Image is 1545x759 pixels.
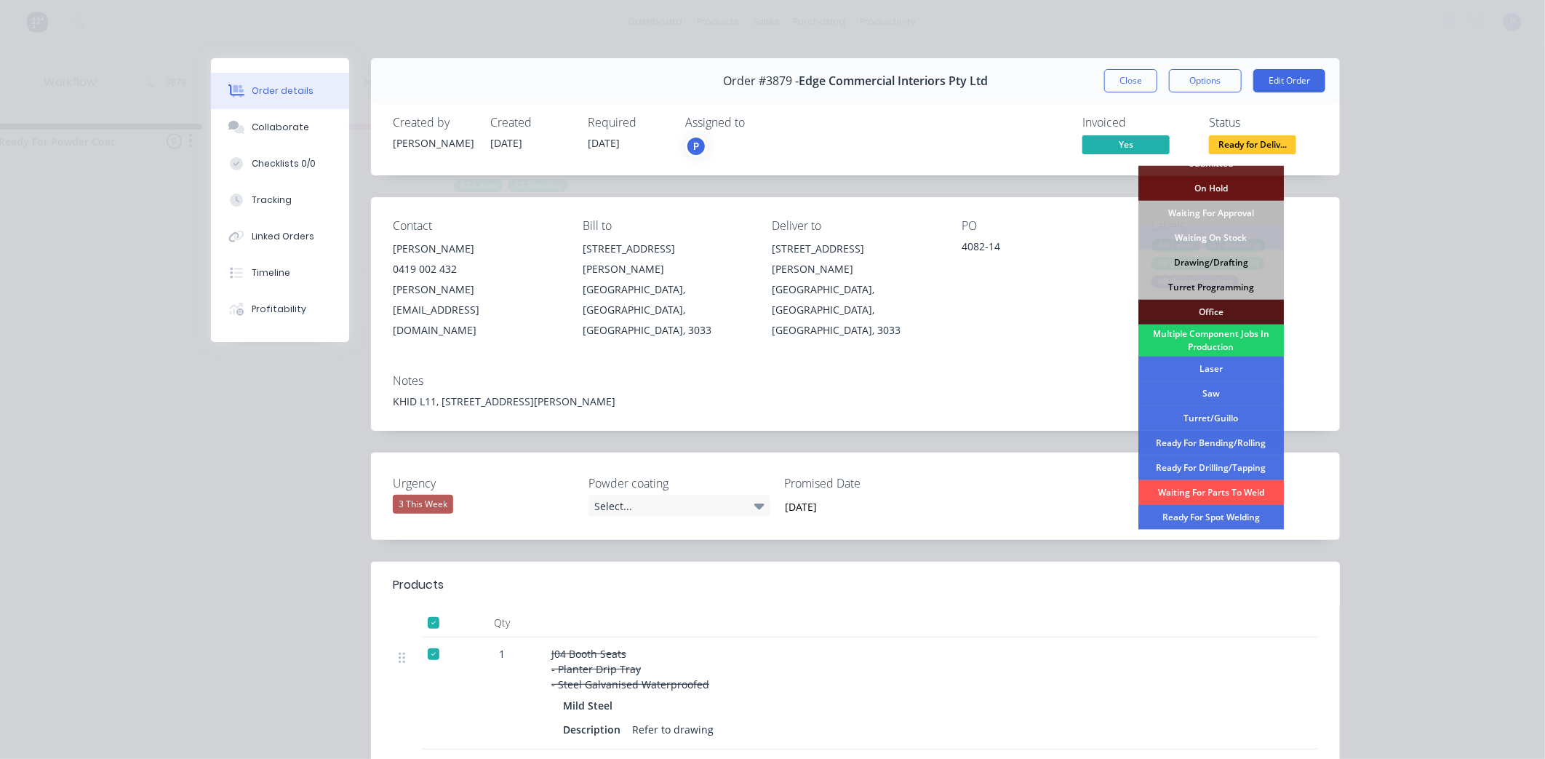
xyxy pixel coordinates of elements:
[1138,381,1284,406] div: Saw
[252,266,290,279] div: Timeline
[211,218,349,255] button: Linked Orders
[1209,116,1318,130] div: Status
[252,230,314,243] div: Linked Orders
[211,146,349,182] button: Checklists 0/0
[252,121,309,134] div: Collaborate
[1082,135,1170,154] span: Yes
[583,219,749,233] div: Bill to
[772,219,939,233] div: Deliver to
[211,255,349,291] button: Timeline
[1169,69,1242,92] button: Options
[685,116,831,130] div: Assigned to
[583,239,749,279] div: [STREET_ADDRESS][PERSON_NAME]
[1253,69,1325,92] button: Edit Order
[1138,201,1284,226] div: Waiting For Approval
[1138,406,1284,431] div: Turret/Guillo
[211,182,349,218] button: Tracking
[775,496,956,517] input: Enter date
[1138,505,1284,530] div: Ready For Spot Welding
[1104,69,1157,92] button: Close
[490,136,522,150] span: [DATE]
[211,291,349,327] button: Profitability
[551,647,709,691] span: J04 Booth Seats - Planter Drip Tray - Steel Galvanised Waterproofed
[393,259,559,279] div: 0419 002 432
[1138,325,1284,357] div: Multiple Component Jobs In Production
[393,239,559,341] div: [PERSON_NAME]0419 002 432[PERSON_NAME][EMAIL_ADDRESS][DOMAIN_NAME]
[458,608,546,637] div: Qty
[583,239,749,341] div: [STREET_ADDRESS][PERSON_NAME][GEOGRAPHIC_DATA], [GEOGRAPHIC_DATA], [GEOGRAPHIC_DATA], 3033
[1138,275,1284,300] div: Turret Programming
[1209,135,1296,154] span: Ready for Deliv...
[1138,226,1284,250] div: Waiting On Stock
[393,394,1318,409] div: KHID L11, [STREET_ADDRESS][PERSON_NAME]
[1209,135,1296,157] button: Ready for Deliv...
[393,219,559,233] div: Contact
[784,474,966,492] label: Promised Date
[588,136,620,150] span: [DATE]
[588,495,770,517] div: Select...
[393,135,473,151] div: [PERSON_NAME]
[772,279,939,341] div: [GEOGRAPHIC_DATA], [GEOGRAPHIC_DATA], [GEOGRAPHIC_DATA], 3033
[1138,250,1284,275] div: Drawing/Drafting
[490,116,570,130] div: Created
[393,495,453,514] div: 3 This Week
[583,279,749,341] div: [GEOGRAPHIC_DATA], [GEOGRAPHIC_DATA], [GEOGRAPHIC_DATA], 3033
[563,695,618,716] div: Mild Steel
[211,73,349,109] button: Order details
[799,74,988,88] span: Edge Commercial Interiors Pty Ltd
[685,135,707,157] button: P
[1082,116,1191,130] div: Invoiced
[252,84,314,98] div: Order details
[723,74,799,88] span: Order #3879 -
[252,157,316,170] div: Checklists 0/0
[1138,456,1284,480] div: Ready For Drilling/Tapping
[626,719,719,740] div: Refer to drawing
[211,109,349,146] button: Collaborate
[772,239,939,279] div: [STREET_ADDRESS][PERSON_NAME]
[393,474,575,492] label: Urgency
[962,219,1128,233] div: PO
[1138,480,1284,505] div: Waiting For Parts To Weld
[588,116,668,130] div: Required
[563,719,626,740] div: Description
[962,239,1128,259] div: 4082-14
[393,116,473,130] div: Created by
[1138,357,1284,381] div: Laser
[393,576,444,594] div: Products
[1138,431,1284,456] div: Ready For Bending/Rolling
[393,279,559,341] div: [PERSON_NAME][EMAIL_ADDRESS][DOMAIN_NAME]
[1138,176,1284,201] div: On Hold
[252,303,306,316] div: Profitability
[393,239,559,259] div: [PERSON_NAME]
[252,194,292,207] div: Tracking
[393,374,1318,388] div: Notes
[1138,300,1284,325] div: Office
[772,239,939,341] div: [STREET_ADDRESS][PERSON_NAME][GEOGRAPHIC_DATA], [GEOGRAPHIC_DATA], [GEOGRAPHIC_DATA], 3033
[588,474,770,492] label: Powder coating
[499,646,505,661] span: 1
